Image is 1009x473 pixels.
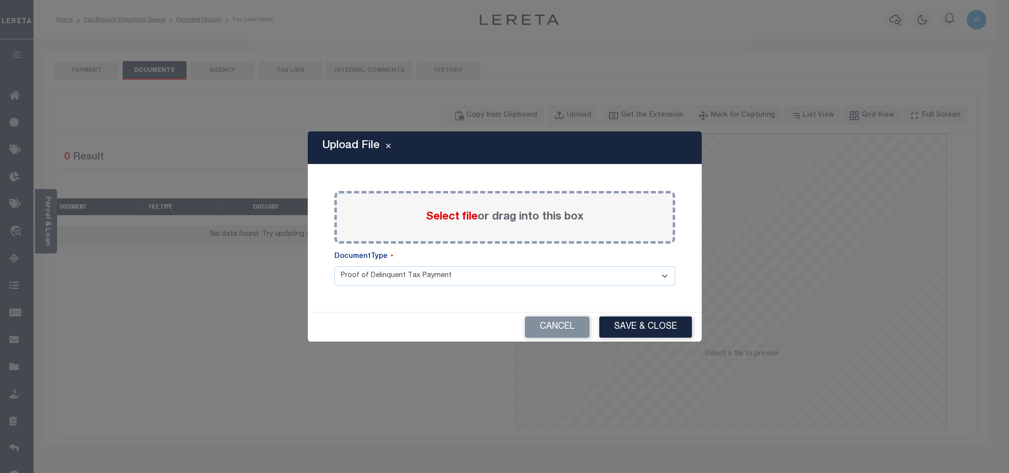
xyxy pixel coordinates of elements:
button: Save & Close [599,316,692,338]
h5: Upload File [323,139,380,152]
button: Cancel [525,316,589,338]
label: DocumentType [334,252,393,262]
label: or drag into this box [426,209,584,225]
span: Select file [426,212,478,222]
button: Close [380,142,397,154]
